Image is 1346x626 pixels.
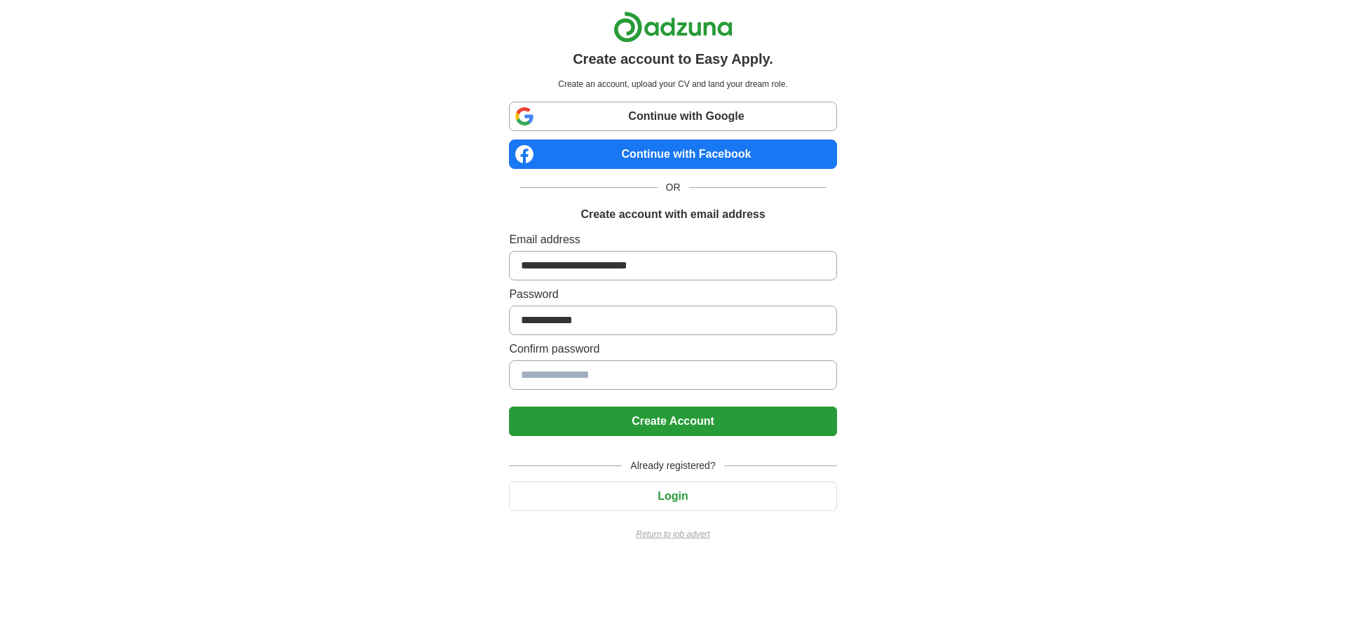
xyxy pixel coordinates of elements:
p: Create an account, upload your CV and land your dream role. [512,78,834,90]
button: Create Account [509,407,836,436]
span: OR [658,180,689,195]
a: Continue with Facebook [509,140,836,169]
a: Return to job advert [509,528,836,540]
button: Login [509,482,836,511]
h1: Create account to Easy Apply. [573,48,773,69]
a: Continue with Google [509,102,836,131]
span: Already registered? [622,458,723,473]
h1: Create account with email address [580,206,765,223]
label: Email address [509,231,836,248]
label: Confirm password [509,341,836,358]
label: Password [509,286,836,303]
a: Login [509,490,836,502]
img: Adzuna logo [613,11,733,43]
